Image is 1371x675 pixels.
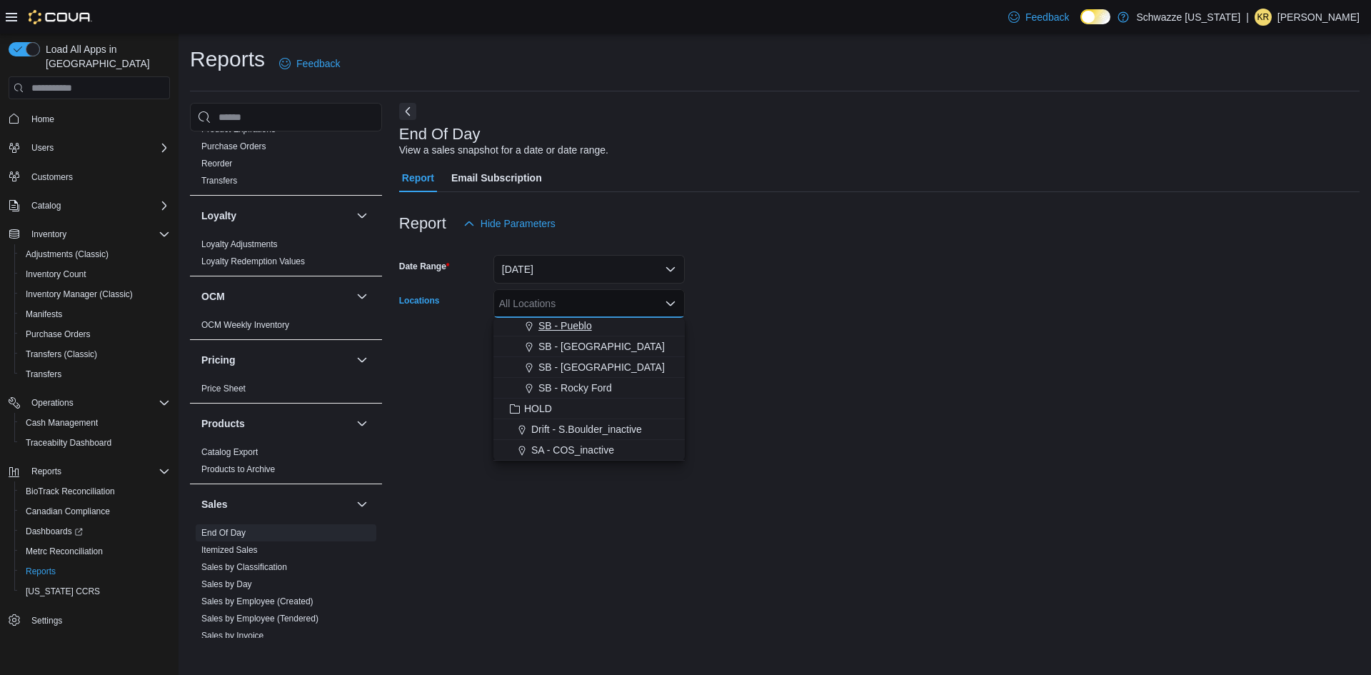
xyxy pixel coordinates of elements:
[201,613,318,624] span: Sales by Employee (Tendered)
[1025,10,1069,24] span: Feedback
[26,197,66,214] button: Catalog
[20,366,67,383] a: Transfers
[31,200,61,211] span: Catalog
[26,226,72,243] button: Inventory
[26,349,97,360] span: Transfers (Classic)
[353,351,371,369] button: Pricing
[493,336,685,357] button: SB - [GEOGRAPHIC_DATA]
[14,501,176,521] button: Canadian Compliance
[3,138,176,158] button: Users
[26,566,56,577] span: Reports
[399,295,440,306] label: Locations
[399,261,450,272] label: Date Range
[201,239,278,249] a: Loyalty Adjustments
[201,497,351,511] button: Sales
[20,266,92,283] a: Inventory Count
[20,563,170,580] span: Reports
[14,581,176,601] button: [US_STATE] CCRS
[26,329,91,340] span: Purchase Orders
[20,306,68,323] a: Manifests
[201,141,266,151] a: Purchase Orders
[1255,9,1272,26] div: Kevin Rodriguez
[20,583,106,600] a: [US_STATE] CCRS
[201,464,275,474] a: Products to Archive
[20,523,89,540] a: Dashboards
[31,114,54,125] span: Home
[201,209,351,223] button: Loyalty
[201,239,278,250] span: Loyalty Adjustments
[201,416,245,431] h3: Products
[201,630,263,641] span: Sales by Invoice
[531,422,642,436] span: Drift - S.Boulder_inactive
[201,256,305,267] span: Loyalty Redemption Values
[201,464,275,475] span: Products to Archive
[26,463,67,480] button: Reports
[538,360,665,374] span: SB - [GEOGRAPHIC_DATA]
[20,346,103,363] a: Transfers (Classic)
[402,164,434,192] span: Report
[201,447,258,457] a: Catalog Export
[201,320,289,330] a: OCM Weekly Inventory
[190,316,382,339] div: OCM
[201,596,313,607] span: Sales by Employee (Created)
[26,197,170,214] span: Catalog
[29,10,92,24] img: Cova
[31,397,74,409] span: Operations
[20,434,170,451] span: Traceabilty Dashboard
[201,562,287,572] a: Sales by Classification
[481,216,556,231] span: Hide Parameters
[26,546,103,557] span: Metrc Reconciliation
[31,171,73,183] span: Customers
[31,466,61,477] span: Reports
[14,561,176,581] button: Reports
[3,196,176,216] button: Catalog
[26,139,59,156] button: Users
[493,399,685,419] button: HOLD
[3,224,176,244] button: Inventory
[20,414,104,431] a: Cash Management
[353,288,371,305] button: OCM
[1003,3,1075,31] a: Feedback
[14,304,176,324] button: Manifests
[201,289,225,304] h3: OCM
[1136,9,1240,26] p: Schwazze [US_STATE]
[20,583,170,600] span: Washington CCRS
[26,394,79,411] button: Operations
[26,437,111,449] span: Traceabilty Dashboard
[14,413,176,433] button: Cash Management
[1257,9,1270,26] span: KR
[20,306,170,323] span: Manifests
[20,434,117,451] a: Traceabilty Dashboard
[9,102,170,668] nav: Complex example
[190,444,382,484] div: Products
[524,401,552,416] span: HOLD
[399,103,416,120] button: Next
[20,523,170,540] span: Dashboards
[26,463,170,480] span: Reports
[201,159,232,169] a: Reorder
[20,326,96,343] a: Purchase Orders
[201,353,351,367] button: Pricing
[399,143,608,158] div: View a sales snapshot for a date or date range.
[26,612,68,629] a: Settings
[493,440,685,461] button: SA - COS_inactive
[20,366,170,383] span: Transfers
[493,357,685,378] button: SB - [GEOGRAPHIC_DATA]
[201,631,263,641] a: Sales by Invoice
[538,381,612,395] span: SB - Rocky Ford
[201,141,266,152] span: Purchase Orders
[14,541,176,561] button: Metrc Reconciliation
[20,414,170,431] span: Cash Management
[26,168,170,186] span: Customers
[14,433,176,453] button: Traceabilty Dashboard
[20,246,170,263] span: Adjustments (Classic)
[190,380,382,403] div: Pricing
[353,415,371,432] button: Products
[20,563,61,580] a: Reports
[458,209,561,238] button: Hide Parameters
[26,369,61,380] span: Transfers
[3,108,176,129] button: Home
[20,286,170,303] span: Inventory Manager (Classic)
[273,49,346,78] a: Feedback
[31,142,54,154] span: Users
